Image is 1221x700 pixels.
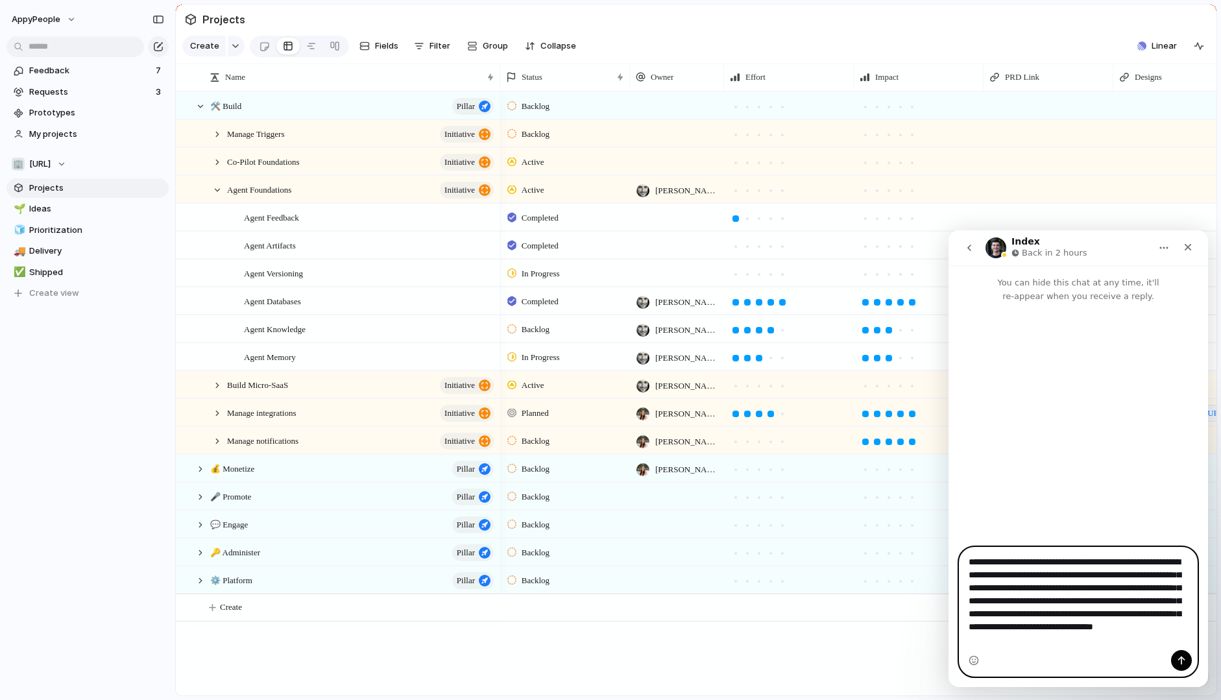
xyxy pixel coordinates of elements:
a: 🌱Ideas [6,199,169,219]
span: initiative [444,125,475,143]
span: Group [483,40,508,53]
button: Pillar [452,489,494,505]
span: Linear [1152,40,1177,53]
span: Shipped [29,266,164,279]
span: Agent Foundations [227,182,291,197]
span: initiative [444,181,475,199]
span: Agent Memory [244,349,296,364]
span: initiative [444,432,475,450]
div: ✅ [14,265,23,280]
span: Active [522,379,544,392]
span: Planned [522,407,549,420]
a: Projects [6,178,169,198]
div: 🚚 [14,244,23,259]
span: Backlog [522,546,550,559]
button: Linear [1132,36,1182,56]
span: Manage Triggers [227,126,284,141]
div: 🌱 [14,202,23,217]
span: AppyPeople [12,13,60,26]
span: Backlog [522,100,550,113]
button: 🚚 [12,245,25,258]
span: Backlog [522,490,550,503]
span: Pillar [457,460,475,478]
span: 💬 Engage [210,516,248,531]
span: [PERSON_NAME] [655,296,718,309]
span: Pillar [457,572,475,590]
span: Manage notifications [227,433,298,448]
span: Backlog [522,435,550,448]
button: initiative [440,433,494,450]
span: Pillar [457,97,475,115]
span: Completed [522,211,559,224]
span: Active [522,156,544,169]
span: ⚙️ Platform [210,572,252,587]
span: [PERSON_NAME] [655,463,718,476]
span: 3 [156,86,163,99]
a: Feedback7 [6,61,169,80]
button: initiative [440,405,494,422]
span: Active [522,184,544,197]
button: Create [182,36,226,56]
span: Pillar [457,516,475,534]
span: Agent Knowledge [244,321,306,336]
span: [PERSON_NAME] [655,407,718,420]
span: Agent Artifacts [244,237,296,252]
span: Pillar [457,488,475,506]
span: Create [190,40,219,53]
span: Prototypes [29,106,164,119]
span: Projects [200,8,248,31]
div: 🧊 [14,223,23,237]
span: 🎤 Promote [210,489,251,503]
span: Name [225,71,245,84]
a: 🧊Prioritization [6,221,169,240]
span: 🔑 Administer [210,544,260,559]
span: [URL] [29,158,51,171]
span: initiative [444,404,475,422]
span: Agent Databases [244,293,301,308]
span: Feedback [29,64,152,77]
span: [PERSON_NAME] [655,184,718,197]
span: Pillar [457,544,475,562]
button: Pillar [452,572,494,589]
span: Agent Feedback [244,210,299,224]
span: In Progress [522,351,560,364]
span: [PERSON_NAME] [655,324,718,337]
span: 7 [156,64,163,77]
a: 🚚Delivery [6,241,169,261]
span: Collapse [540,40,576,53]
span: Completed [522,295,559,308]
span: Ideas [29,202,164,215]
span: Manage integrations [227,405,296,420]
div: 🏢 [12,158,25,171]
button: initiative [440,154,494,171]
span: My projects [29,128,164,141]
button: initiative [440,126,494,143]
span: Fields [375,40,398,53]
iframe: Intercom live chat [949,230,1208,687]
a: Requests3 [6,82,169,102]
span: [PERSON_NAME] [655,352,718,365]
button: ✅ [12,266,25,279]
span: Create [220,601,242,614]
button: Fields [354,36,404,56]
span: 💰 Monetize [210,461,254,476]
a: ✅Shipped [6,263,169,282]
span: initiative [444,376,475,394]
button: 🌱 [12,202,25,215]
button: Pillar [452,98,494,115]
span: PRD Link [1005,71,1039,84]
span: Co-Pilot Foundations [227,154,300,169]
span: 🛠️ Build [210,98,241,113]
span: Delivery [29,245,164,258]
span: Build Micro-SaaS [227,377,288,392]
button: Group [461,36,514,56]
